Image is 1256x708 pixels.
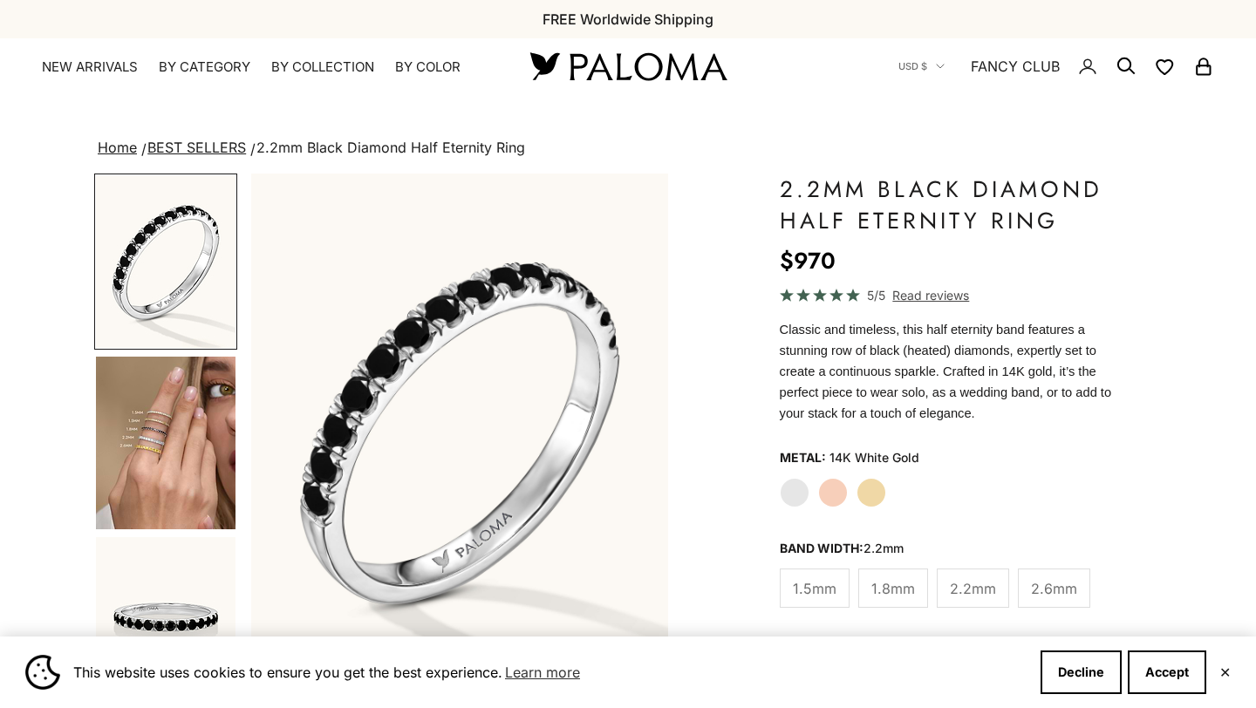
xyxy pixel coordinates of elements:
a: Learn more [502,659,583,685]
nav: breadcrumbs [94,136,1162,160]
button: Accept [1128,650,1206,694]
legend: Metal: [780,445,826,471]
span: 5/5 [867,285,885,305]
img: #WhiteGold [251,174,668,688]
summary: By Collection [271,58,374,76]
button: Go to item 4 [94,355,237,531]
img: #YellowGold #WhiteGold #RoseGold [96,357,235,529]
legend: Band Width: [780,535,904,562]
span: Read reviews [892,285,969,305]
button: USD $ [898,58,945,74]
button: Close [1219,667,1231,677]
nav: Primary navigation [42,58,488,76]
nav: Secondary navigation [898,38,1214,94]
span: 1.8mm [871,577,915,600]
span: Classic and timeless, this half eternity band features a stunning row of black (heated) diamonds,... [780,323,1112,420]
variant-option-value: 14K White Gold [829,445,919,471]
button: Decline [1041,650,1122,694]
p: FREE Worldwide Shipping [543,8,713,31]
a: FANCY CLUB [971,55,1060,78]
span: 2.2mm [950,577,996,600]
a: 5/5 Read reviews [780,285,1118,305]
img: #WhiteGold [96,175,235,348]
span: 1.5mm [793,577,836,600]
variant-option-value: 2.2mm [863,541,904,555]
span: This website uses cookies to ensure you get the best experience. [73,659,1027,685]
summary: By Color [395,58,461,76]
span: 2.2mm Black Diamond Half Eternity Ring [256,139,525,156]
button: Go to item 1 [94,174,237,350]
a: BEST SELLERS [147,139,246,156]
h1: 2.2mm Black Diamond Half Eternity Ring [780,174,1118,236]
span: USD $ [898,58,927,74]
a: NEW ARRIVALS [42,58,138,76]
sale-price: $970 [780,243,836,278]
span: 2.6mm [1031,577,1077,600]
div: Item 1 of 21 [251,174,668,688]
img: Cookie banner [25,655,60,690]
a: Home [98,139,137,156]
summary: By Category [159,58,250,76]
